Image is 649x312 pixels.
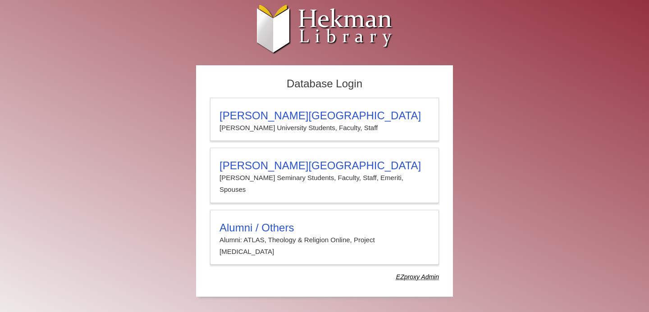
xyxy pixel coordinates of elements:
a: [PERSON_NAME][GEOGRAPHIC_DATA][PERSON_NAME] Seminary Students, Faculty, Staff, Emeriti, Spouses [210,148,439,203]
p: Alumni: ATLAS, Theology & Religion Online, Project [MEDICAL_DATA] [219,234,430,258]
h2: Database Login [206,75,443,93]
h3: Alumni / Others [219,222,430,234]
h3: [PERSON_NAME][GEOGRAPHIC_DATA] [219,109,430,122]
p: [PERSON_NAME] Seminary Students, Faculty, Staff, Emeriti, Spouses [219,172,430,196]
p: [PERSON_NAME] University Students, Faculty, Staff [219,122,430,134]
summary: Alumni / OthersAlumni: ATLAS, Theology & Religion Online, Project [MEDICAL_DATA] [219,222,430,258]
dfn: Use Alumni login [396,273,439,280]
a: [PERSON_NAME][GEOGRAPHIC_DATA][PERSON_NAME] University Students, Faculty, Staff [210,98,439,141]
h3: [PERSON_NAME][GEOGRAPHIC_DATA] [219,159,430,172]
